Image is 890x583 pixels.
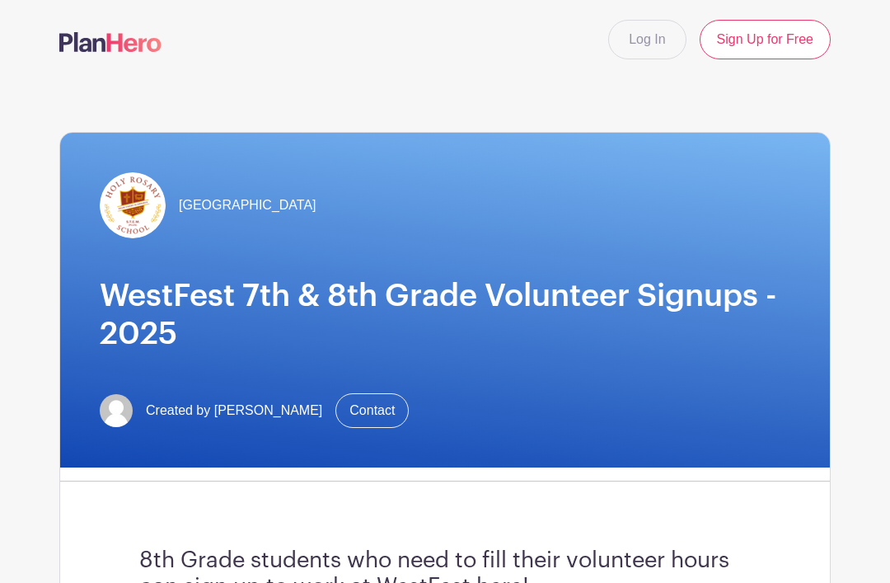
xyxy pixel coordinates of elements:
[100,394,133,427] img: default-ce2991bfa6775e67f084385cd625a349d9dcbb7a52a09fb2fda1e96e2d18dcdb.png
[100,172,166,238] img: hr-logo-circle.png
[700,20,831,59] a: Sign Up for Free
[59,32,162,52] img: logo-507f7623f17ff9eddc593b1ce0a138ce2505c220e1c5a4e2b4648c50719b7d32.svg
[608,20,686,59] a: Log In
[335,393,409,428] a: Contact
[179,195,316,215] span: [GEOGRAPHIC_DATA]
[146,401,322,421] span: Created by [PERSON_NAME]
[100,278,790,354] h1: WestFest 7th & 8th Grade Volunteer Signups - 2025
